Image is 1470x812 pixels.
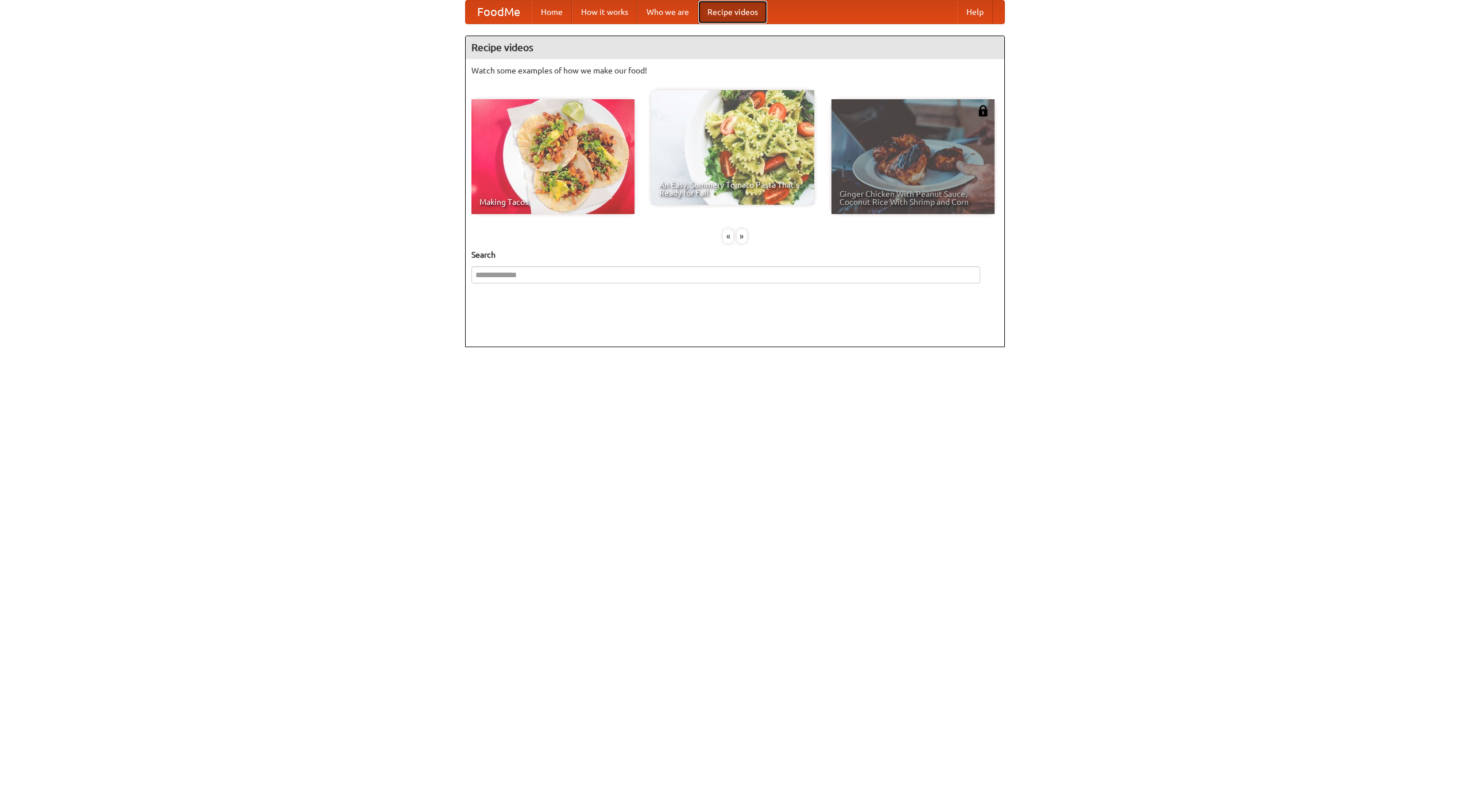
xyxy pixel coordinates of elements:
div: » [737,229,747,243]
span: An Easy, Summery Tomato Pasta That's Ready for Fall [659,181,806,197]
img: 483408.png [977,105,989,116]
a: Home [532,1,572,24]
p: Watch some examples of how we make our food! [471,65,999,76]
h5: Search [471,249,999,261]
a: Recipe videos [698,1,767,24]
a: FoodMe [466,1,532,24]
a: Making Tacos [471,99,635,214]
a: How it works [572,1,637,24]
h4: Recipe videos [466,36,1004,59]
div: « [723,229,733,243]
span: Making Tacos [479,198,626,206]
a: Help [957,1,993,24]
a: An Easy, Summery Tomato Pasta That's Ready for Fall [651,90,814,205]
a: Who we are [637,1,698,24]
